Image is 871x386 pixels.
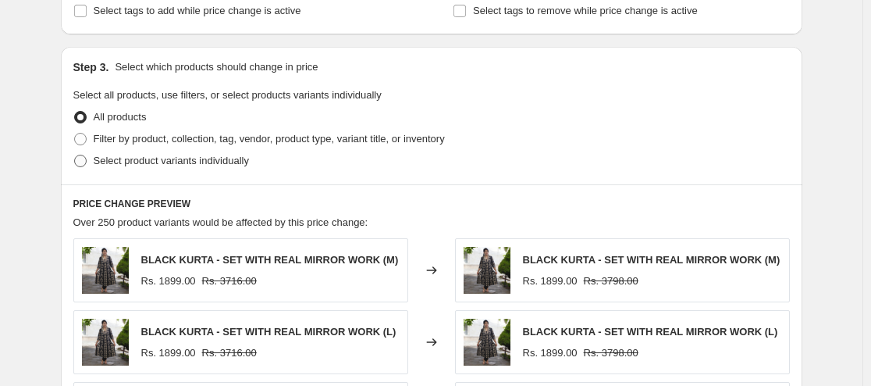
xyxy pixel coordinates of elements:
[73,89,382,101] span: Select all products, use filters, or select products variants individually
[94,5,301,16] span: Select tags to add while price change is active
[115,59,318,75] p: Select which products should change in price
[141,254,399,266] span: BLACK KURTA - SET WITH REAL MIRROR WORK (M)
[473,5,698,16] span: Select tags to remove while price change is active
[82,247,129,294] img: Photoroom-20250103_211109_80x.png
[523,326,778,338] span: BLACK KURTA - SET WITH REAL MIRROR WORK (L)
[523,345,578,361] div: Rs. 1899.00
[73,216,368,228] span: Over 250 product variants would be affected by this price change:
[94,111,147,123] span: All products
[464,319,510,366] img: Photoroom-20250103_211109_80x.png
[523,254,780,266] span: BLACK KURTA - SET WITH REAL MIRROR WORK (M)
[141,326,396,338] span: BLACK KURTA - SET WITH REAL MIRROR WORK (L)
[73,59,109,75] h2: Step 3.
[94,133,445,145] span: Filter by product, collection, tag, vendor, product type, variant title, or inventory
[82,319,129,366] img: Photoroom-20250103_211109_80x.png
[584,345,638,361] strike: Rs. 3798.00
[141,273,196,289] div: Rs. 1899.00
[523,273,578,289] div: Rs. 1899.00
[94,155,249,166] span: Select product variants individually
[202,273,257,289] strike: Rs. 3716.00
[464,247,510,294] img: Photoroom-20250103_211109_80x.png
[584,273,638,289] strike: Rs. 3798.00
[141,345,196,361] div: Rs. 1899.00
[73,198,790,210] h6: PRICE CHANGE PREVIEW
[202,345,257,361] strike: Rs. 3716.00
